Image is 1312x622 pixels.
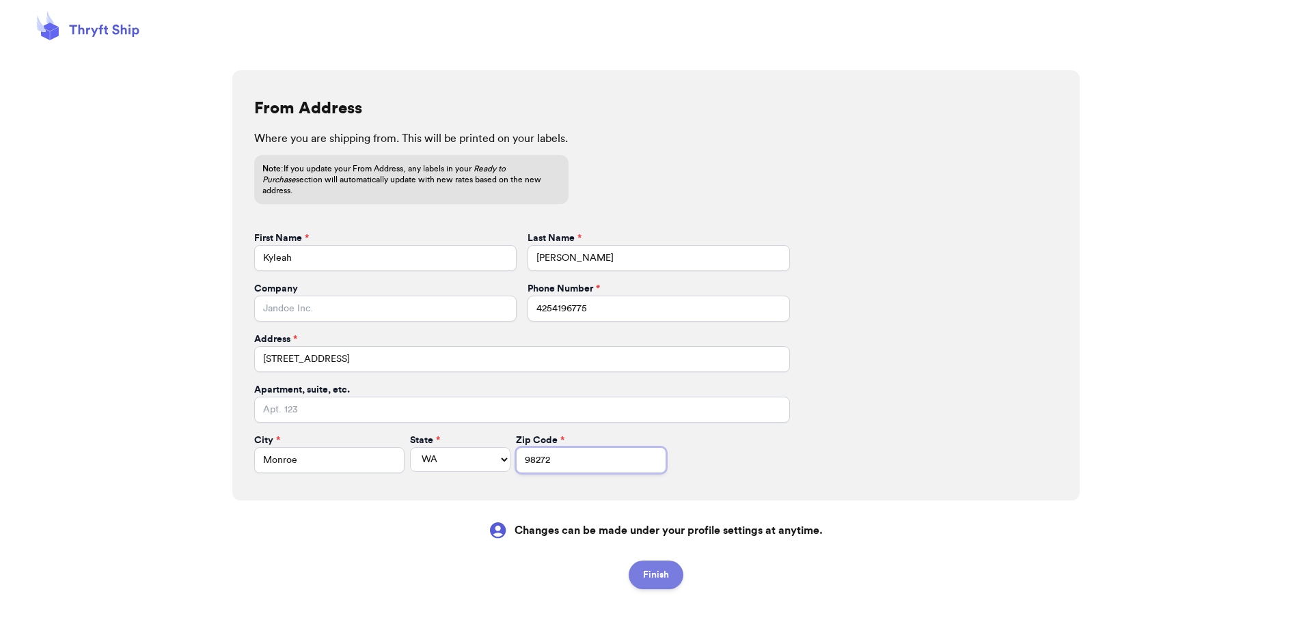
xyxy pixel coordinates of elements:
[516,434,564,447] label: Zip Code
[528,245,790,271] input: Doe
[254,447,405,473] input: City
[254,282,298,296] label: Company
[515,522,823,539] span: Changes can be made under your profile settings at anytime.
[254,397,790,423] input: Apt. 123
[254,346,790,372] input: 1234 Main St.
[528,282,600,296] label: Phone Number
[254,98,362,119] h2: From Address
[629,561,683,589] button: Finish
[262,165,284,173] span: Note:
[254,231,309,245] label: First Name
[410,434,440,447] label: State
[528,296,790,322] input: 1234567890
[254,130,1058,147] p: Where you are shipping from. This will be printed on your labels.
[254,434,280,447] label: City
[254,296,517,322] input: Jandoe Inc.
[254,383,350,397] label: Apartment, suite, etc.
[254,333,297,346] label: Address
[516,447,666,473] input: 12345
[528,231,582,245] label: Last Name
[254,245,517,271] input: John
[262,163,560,196] p: If you update your From Address, any labels in your section will automatically update with new ra...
